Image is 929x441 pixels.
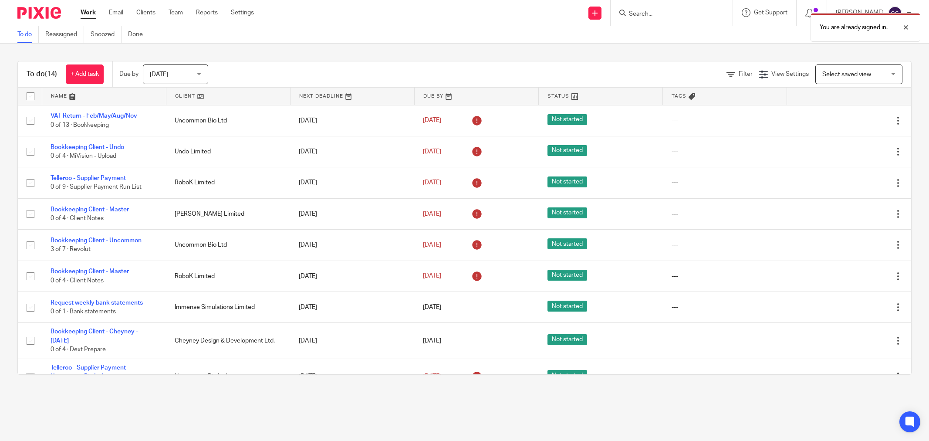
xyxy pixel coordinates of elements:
span: 0 of 4 · MiVision - Upload [51,153,116,159]
td: Uncommon Bio Ltd [166,230,290,261]
span: [DATE] [423,373,441,380]
span: [DATE] [423,211,441,217]
td: [DATE] [290,292,414,323]
td: Undo Limited [166,136,290,167]
div: --- [672,272,778,281]
a: Work [81,8,96,17]
span: Not started [547,207,587,218]
td: [DATE] [290,105,414,136]
td: RoboK Limited [166,167,290,198]
div: --- [672,372,778,381]
td: [DATE] [290,323,414,359]
div: --- [672,116,778,125]
span: 0 of 4 · Client Notes [51,215,104,221]
span: [DATE] [423,180,441,186]
span: [DATE] [423,304,441,310]
div: --- [672,241,778,249]
span: Filter [739,71,753,77]
div: --- [672,336,778,345]
p: You are already signed in. [820,23,888,32]
a: Clients [136,8,155,17]
span: [DATE] [423,273,441,279]
span: 0 of 9 · Supplier Payment Run List [51,184,142,190]
td: [DATE] [290,198,414,229]
span: Not started [547,176,587,187]
span: 0 of 4 · Dext Prepare [51,346,106,353]
a: Settings [231,8,254,17]
td: Uncommon Bio Ltd [166,359,290,394]
td: Immense Simulations Limited [166,292,290,323]
a: Done [128,26,149,43]
a: Telleroo - Supplier Payment [51,175,126,181]
span: 0 of 13 · Bookkeeping [51,122,109,128]
img: Pixie [17,7,61,19]
span: [DATE] [423,118,441,124]
span: Not started [547,370,587,381]
span: Select saved view [822,71,871,78]
a: + Add task [66,64,104,84]
td: Cheyney Design & Development Ltd. [166,323,290,359]
a: Request weekly bank statements [51,300,143,306]
a: Bookkeeping Client - Uncommon [51,237,142,244]
div: --- [672,178,778,187]
td: Uncommon Bio Ltd [166,105,290,136]
td: [DATE] [290,359,414,394]
a: Bookkeeping Client - Master [51,207,129,213]
td: [DATE] [290,230,414,261]
a: Bookkeeping Client - Master [51,268,129,275]
a: Team [169,8,183,17]
span: Not started [547,114,587,125]
span: 3 of 7 · Revolut [51,247,91,253]
td: [DATE] [290,136,414,167]
a: VAT Return - Feb/May/Aug/Nov [51,113,137,119]
span: [DATE] [423,338,441,344]
a: Snoozed [91,26,122,43]
a: Reports [196,8,218,17]
span: 0 of 4 · Client Notes [51,278,104,284]
p: Due by [119,70,139,78]
a: Reassigned [45,26,84,43]
td: [PERSON_NAME] Limited [166,198,290,229]
span: Not started [547,301,587,312]
td: [DATE] [290,261,414,292]
div: --- [672,210,778,218]
span: Not started [547,238,587,249]
span: Tags [672,94,686,98]
span: [DATE] [423,149,441,155]
span: [DATE] [150,71,168,78]
td: [DATE] [290,167,414,198]
a: Bookkeeping Client - Cheyney - [DATE] [51,329,138,343]
span: [DATE] [423,242,441,248]
img: svg%3E [888,6,902,20]
span: View Settings [771,71,809,77]
span: 0 of 1 · Bank statements [51,309,116,315]
div: --- [672,147,778,156]
span: Not started [547,270,587,281]
span: Not started [547,334,587,345]
a: To do [17,26,39,43]
div: --- [672,303,778,312]
h1: To do [27,70,57,79]
td: RoboK Limited [166,261,290,292]
span: (14) [45,71,57,78]
a: Email [109,8,123,17]
a: Bookkeeping Client - Undo [51,144,124,150]
a: Telleroo - Supplier Payment - Uncommon Bio Ltd [51,365,129,380]
span: Not started [547,145,587,156]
